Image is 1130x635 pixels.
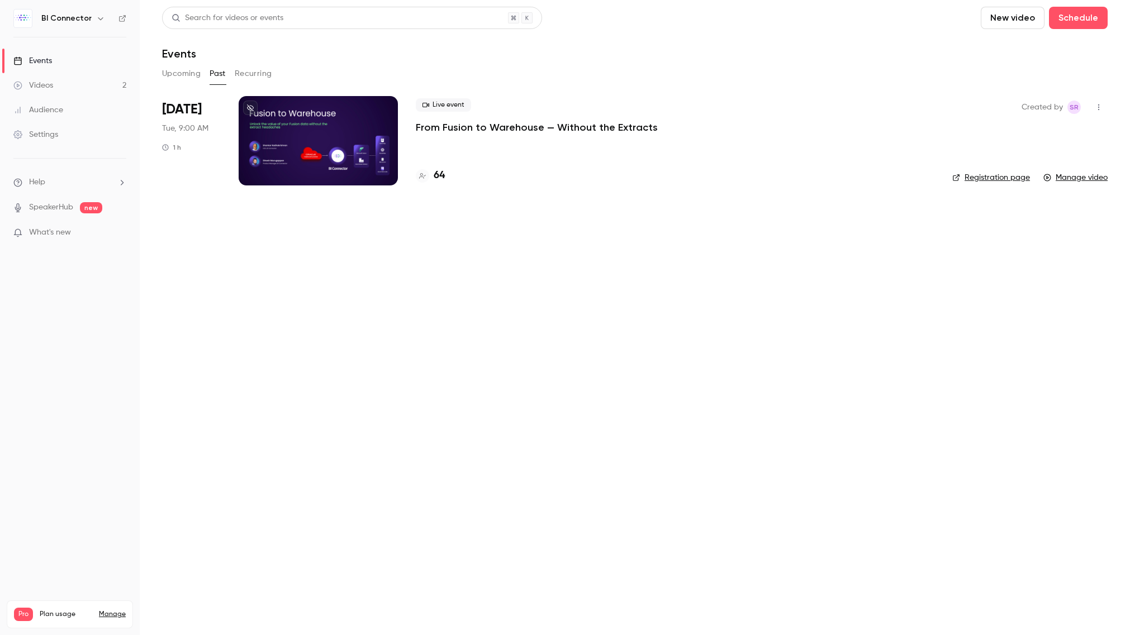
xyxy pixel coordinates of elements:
[1049,7,1108,29] button: Schedule
[29,202,73,213] a: SpeakerHub
[1067,101,1081,114] span: Shankar Radhakrishnan
[29,227,71,238] span: What's new
[41,13,92,24] h6: BI Connector
[981,7,1044,29] button: New video
[434,168,445,183] h4: 64
[952,172,1030,183] a: Registration page
[162,65,201,83] button: Upcoming
[13,176,126,188] li: help-dropdown-opener
[14,608,33,621] span: Pro
[162,101,202,118] span: [DATE]
[1070,101,1079,114] span: SR
[162,96,221,185] div: Aug 19 Tue, 9:00 AM (America/Los Angeles)
[416,121,658,134] a: From Fusion to Warehouse — Without the Extracts
[13,104,63,116] div: Audience
[162,47,196,60] h1: Events
[14,9,32,27] img: BI Connector
[99,610,126,619] a: Manage
[13,80,53,91] div: Videos
[80,202,102,213] span: new
[416,98,471,112] span: Live event
[210,65,226,83] button: Past
[162,143,181,152] div: 1 h
[172,12,283,24] div: Search for videos or events
[13,129,58,140] div: Settings
[1043,172,1108,183] a: Manage video
[416,168,445,183] a: 64
[40,610,92,619] span: Plan usage
[235,65,272,83] button: Recurring
[1022,101,1063,114] span: Created by
[162,123,208,134] span: Tue, 9:00 AM
[29,176,45,188] span: Help
[13,55,52,66] div: Events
